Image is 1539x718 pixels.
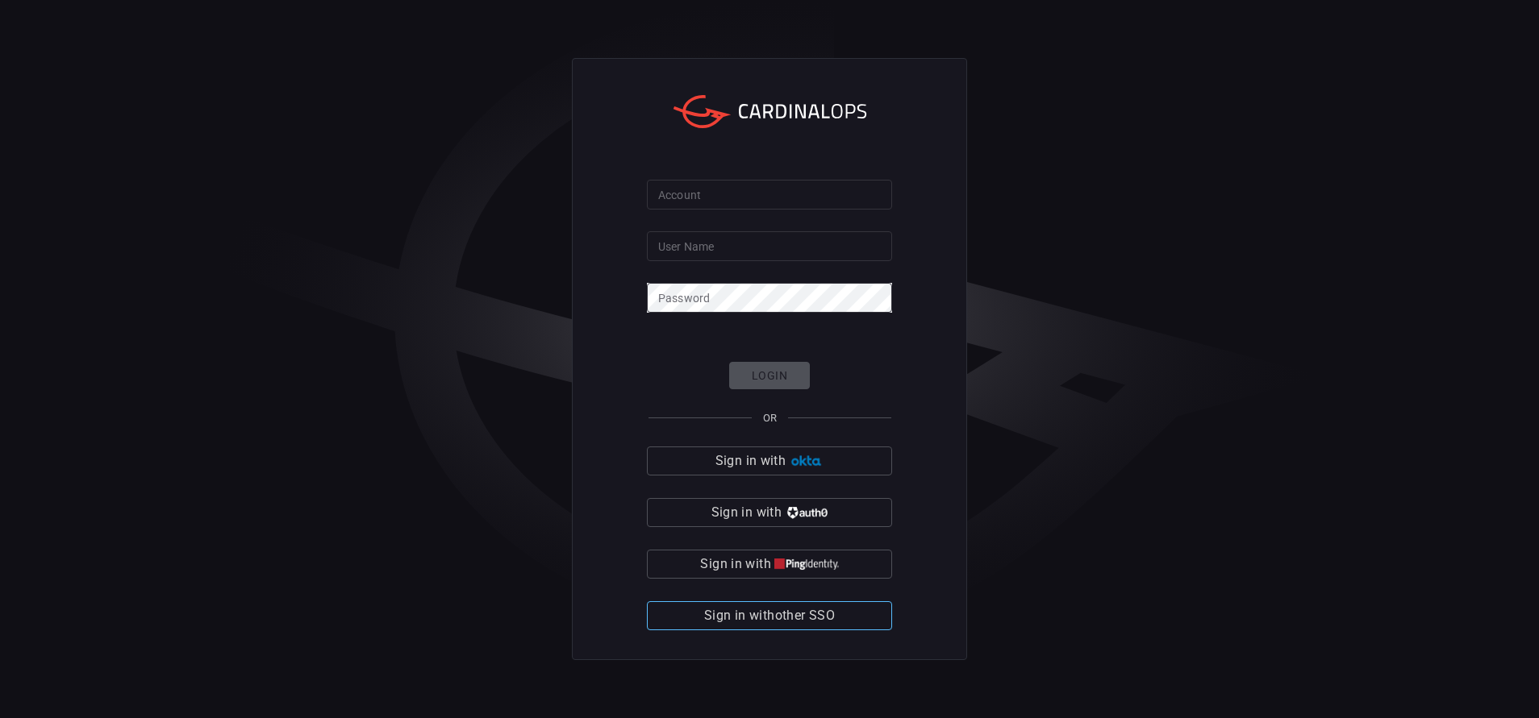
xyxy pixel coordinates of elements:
img: vP8Hhh4KuCH8AavWKdZY7RZgAAAAASUVORK5CYII= [785,507,828,519]
span: Sign in with [715,450,786,472]
span: Sign in with [700,553,770,575]
button: Sign in with [647,446,892,475]
img: quu4iresuhQAAAABJRU5ErkJggg== [774,558,839,571]
input: Type your account [647,180,892,210]
span: Sign in with other SSO [704,604,835,627]
span: Sign in with [711,501,782,524]
img: Ad5vKXme8s1CQAAAABJRU5ErkJggg== [789,455,824,467]
span: OR [763,412,777,424]
input: Type your user name [647,231,892,261]
button: Sign in withother SSO [647,601,892,630]
button: Sign in with [647,498,892,527]
button: Sign in with [647,550,892,579]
